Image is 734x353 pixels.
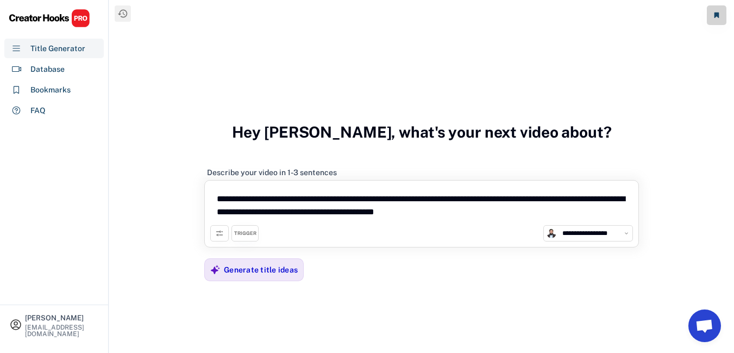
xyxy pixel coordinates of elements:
[30,84,71,96] div: Bookmarks
[207,168,337,177] div: Describe your video in 1-3 sentences
[224,265,298,275] div: Generate title ideas
[25,324,99,337] div: [EMAIL_ADDRESS][DOMAIN_NAME]
[25,314,99,321] div: [PERSON_NAME]
[547,228,556,238] img: channels4_profile.jpg
[30,105,46,116] div: FAQ
[232,112,612,153] h3: Hey [PERSON_NAME], what's your next video about?
[688,309,721,342] a: Open chat
[234,230,256,237] div: TRIGGER
[9,9,90,28] img: CHPRO%20Logo.svg
[30,43,85,54] div: Title Generator
[30,64,65,75] div: Database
